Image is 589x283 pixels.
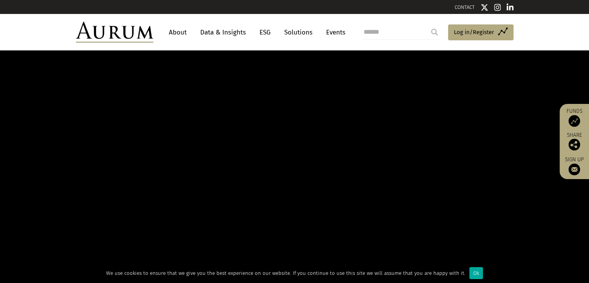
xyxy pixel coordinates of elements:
[455,4,475,10] a: CONTACT
[427,24,442,40] input: Submit
[568,115,580,127] img: Access Funds
[280,25,316,40] a: Solutions
[563,133,585,150] div: Share
[481,3,488,11] img: Twitter icon
[256,25,275,40] a: ESG
[469,267,483,279] div: Ok
[76,22,153,43] img: Aurum
[568,139,580,150] img: Share this post
[196,25,250,40] a: Data & Insights
[448,24,513,41] a: Log in/Register
[563,108,585,127] a: Funds
[322,25,345,40] a: Events
[454,28,494,37] span: Log in/Register
[568,164,580,175] img: Sign up to our newsletter
[494,3,501,11] img: Instagram icon
[507,3,513,11] img: Linkedin icon
[165,25,191,40] a: About
[563,156,585,175] a: Sign up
